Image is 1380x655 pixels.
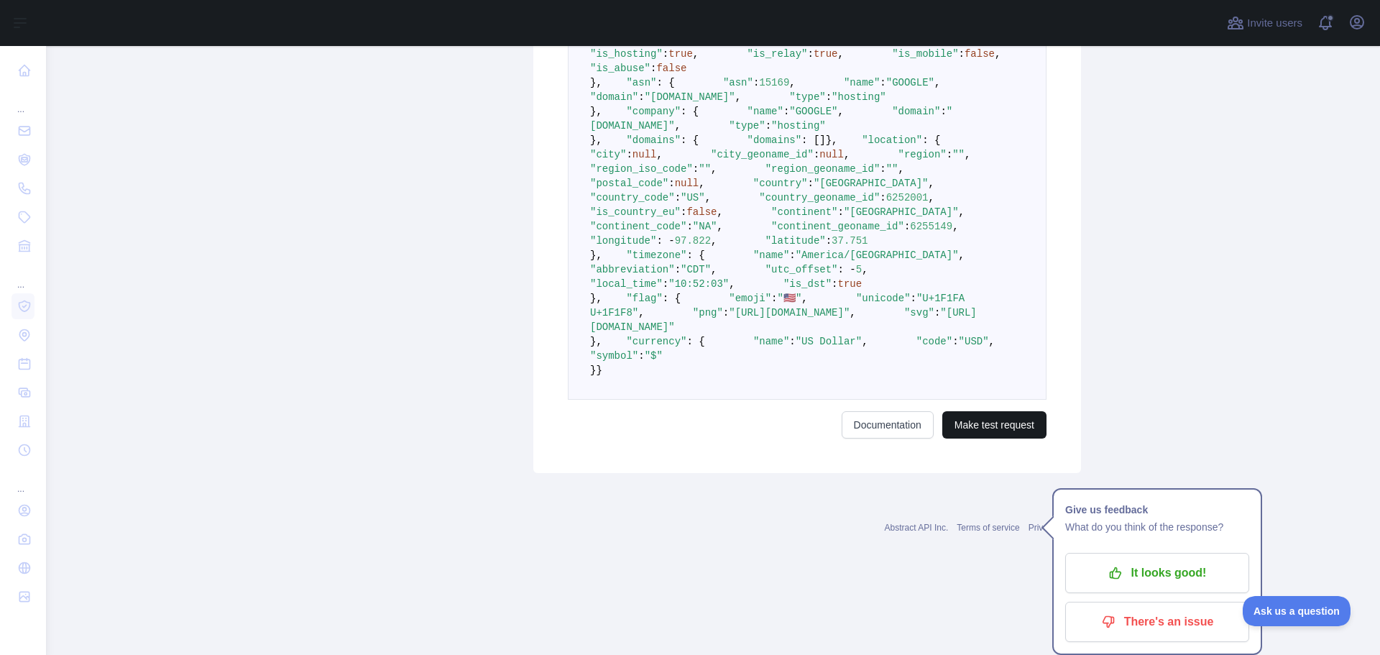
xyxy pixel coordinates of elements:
span: : [650,63,656,74]
span: "CDT" [681,264,711,275]
span: 15169 [759,77,789,88]
span: "type" [729,120,765,132]
span: 6252001 [886,192,929,203]
span: , [711,235,717,247]
span: , [838,48,844,60]
span: }, [590,249,602,261]
span: }, [590,336,602,347]
span: : [826,91,832,103]
span: "domain" [590,91,638,103]
button: Invite users [1224,12,1305,35]
span: : [663,278,668,290]
span: "latitude" [765,235,826,247]
span: : [789,249,795,261]
span: : { [681,134,699,146]
span: , [898,163,904,175]
span: , [717,221,722,232]
span: "postal_code" [590,178,668,189]
span: "[GEOGRAPHIC_DATA]" [814,178,929,189]
span: "country" [753,178,808,189]
span: : - [656,235,674,247]
span: , [929,192,934,203]
span: : [765,120,771,132]
span: : [880,163,885,175]
span: true [668,48,693,60]
span: "city_geoname_id" [711,149,814,160]
span: "is_mobile" [892,48,958,60]
span: : [771,293,777,304]
a: Documentation [842,411,934,439]
span: : [663,48,668,60]
span: null [675,178,699,189]
span: "utc_offset" [765,264,838,275]
span: : [826,235,832,247]
span: "🇺🇸" [778,293,802,304]
span: , [995,48,1000,60]
span: , [959,249,965,261]
span: "" [699,163,711,175]
span: : [723,307,729,319]
span: : { [686,336,704,347]
span: , [952,221,958,232]
span: , [699,178,704,189]
span: : [] [801,134,826,146]
span: "name" [753,336,789,347]
span: "hosting" [832,91,886,103]
span: false [656,63,686,74]
span: "location" [862,134,922,146]
span: : [675,192,681,203]
span: , [675,120,681,132]
span: "" [886,163,898,175]
span: }, [590,134,602,146]
span: : [753,77,759,88]
span: , [705,192,711,203]
div: ... [11,262,34,290]
div: ... [11,466,34,495]
span: "unicode" [856,293,911,304]
span: "timezone" [626,249,686,261]
span: } [590,365,596,376]
span: }, [590,293,602,304]
span: : [638,91,644,103]
span: : { [656,77,674,88]
span: : { [922,134,940,146]
span: , [934,77,940,88]
span: "company" [626,106,681,117]
span: "asn" [626,77,656,88]
a: Privacy policy [1029,523,1081,533]
span: "longitude" [590,235,656,247]
span: , [965,149,970,160]
span: "US Dollar" [796,336,862,347]
span: : { [663,293,681,304]
span: , [850,307,855,319]
span: "symbol" [590,350,638,362]
span: "local_time" [590,278,663,290]
span: "domain" [892,106,940,117]
span: : [675,264,681,275]
span: : [880,192,885,203]
span: , [801,293,807,304]
span: : [947,149,952,160]
span: "continent_code" [590,221,686,232]
div: ... [11,86,34,115]
span: : [814,149,819,160]
span: : [693,163,699,175]
span: null [819,149,844,160]
span: : [681,206,686,218]
span: : [880,77,885,88]
span: "continent_geoname_id" [771,221,904,232]
span: "[GEOGRAPHIC_DATA]" [844,206,959,218]
span: : [838,206,844,218]
span: "region" [898,149,947,160]
span: "city" [590,149,626,160]
span: "is_hosting" [590,48,663,60]
span: "GOOGLE" [789,106,837,117]
span: "type" [789,91,825,103]
span: "" [952,149,965,160]
span: : [807,48,813,60]
span: "is_relay" [747,48,807,60]
span: "$" [645,350,663,362]
span: , [711,163,717,175]
span: "region_geoname_id" [765,163,880,175]
span: : [904,221,910,232]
